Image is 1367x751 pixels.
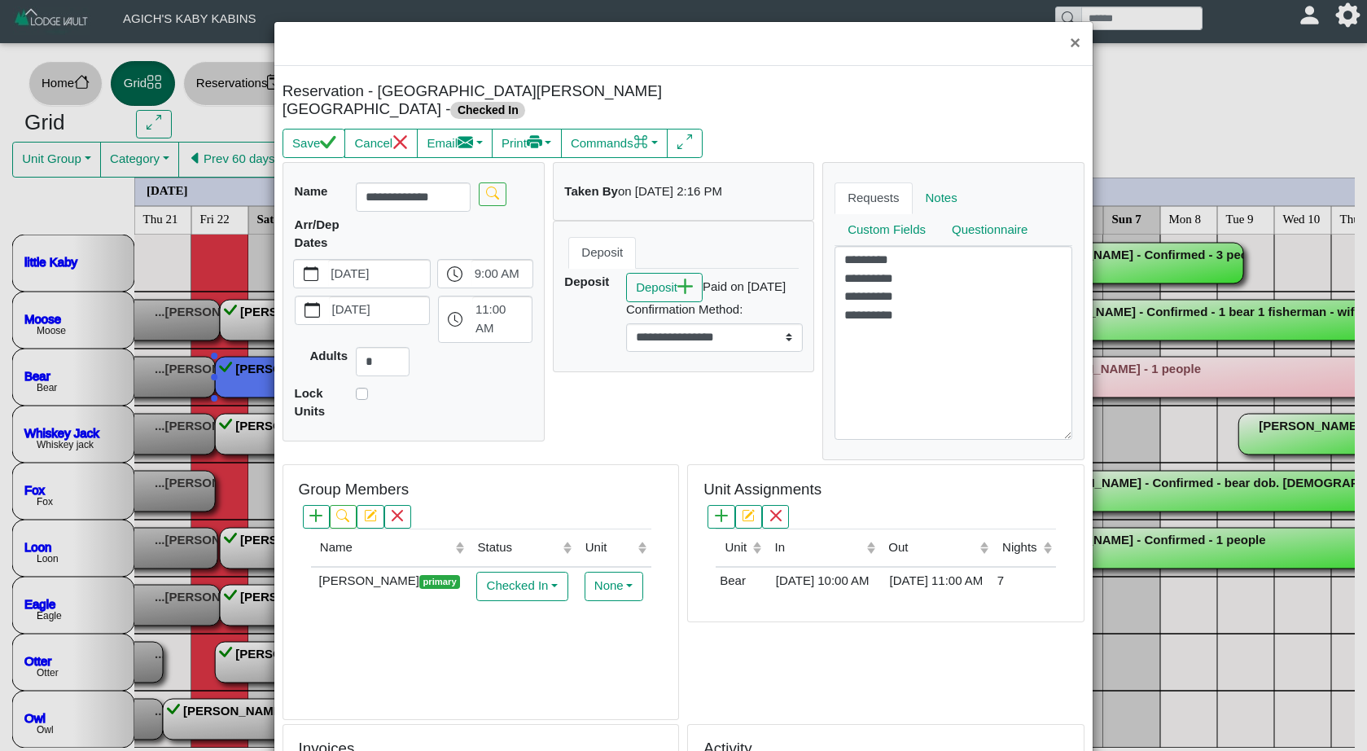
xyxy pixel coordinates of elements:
[486,187,499,200] svg: search
[357,505,383,529] button: pencil square
[716,567,765,595] td: Bear
[883,572,989,591] div: [DATE] 11:00 AM
[742,509,755,522] svg: pencil square
[471,260,532,288] label: 9:00 AM
[328,260,431,288] label: [DATE]
[330,505,357,529] button: search
[585,538,634,557] div: Unit
[618,184,722,198] i: on [DATE] 2:16 PM
[564,274,609,288] b: Deposit
[479,182,506,206] button: search
[478,538,559,557] div: Status
[1058,22,1093,65] button: Close
[392,134,408,150] svg: x
[585,572,643,601] button: None
[775,538,863,557] div: In
[476,572,567,601] button: Checked In
[667,129,702,158] button: arrows angle expand
[769,572,875,591] div: [DATE] 10:00 AM
[677,279,693,294] svg: plus
[703,279,786,293] i: Paid on [DATE]
[492,129,562,158] button: Printprinter fill
[329,296,429,324] label: [DATE]
[447,266,462,282] svg: clock
[320,538,451,557] div: Name
[391,509,404,522] svg: x
[294,260,327,288] button: calendar
[626,302,803,317] h6: Confirmation Method:
[1002,538,1039,557] div: Nights
[417,129,493,158] button: Emailenvelope fill
[626,273,703,302] button: Depositplus
[305,302,320,318] svg: calendar
[564,184,618,198] b: Taken By
[472,296,532,342] label: 11:00 AM
[303,505,330,529] button: plus
[320,134,335,150] svg: check
[708,505,734,529] button: plus
[309,349,348,362] b: Adults
[835,182,912,215] a: Requests
[568,237,636,270] a: Deposit
[448,312,463,327] svg: clock
[384,505,411,529] button: x
[993,567,1057,595] td: 7
[725,538,748,557] div: Unit
[735,505,762,529] button: pencil square
[315,572,465,591] div: [PERSON_NAME]
[419,575,460,589] span: primary
[296,296,329,324] button: calendar
[677,134,693,150] svg: arrows angle expand
[439,296,472,342] button: clock
[888,538,976,557] div: Out
[344,129,418,158] button: Cancelx
[913,182,970,215] a: Notes
[364,509,377,522] svg: pencil square
[939,213,1041,246] a: Questionnaire
[295,386,326,419] b: Lock Units
[283,82,680,119] h5: Reservation - [GEOGRAPHIC_DATA][PERSON_NAME][GEOGRAPHIC_DATA] -
[438,260,471,288] button: clock
[703,481,822,499] h5: Unit Assignments
[527,134,542,150] svg: printer fill
[633,134,649,150] svg: command
[715,509,728,522] svg: plus
[304,266,319,282] svg: calendar
[458,134,473,150] svg: envelope fill
[309,509,322,522] svg: plus
[295,184,328,198] b: Name
[769,509,782,522] svg: x
[299,481,409,499] h5: Group Members
[295,217,340,250] b: Arr/Dep Dates
[835,213,939,246] a: Custom Fields
[762,505,789,529] button: x
[561,129,668,158] button: Commandscommand
[283,129,345,158] button: Savecheck
[336,509,349,522] svg: search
